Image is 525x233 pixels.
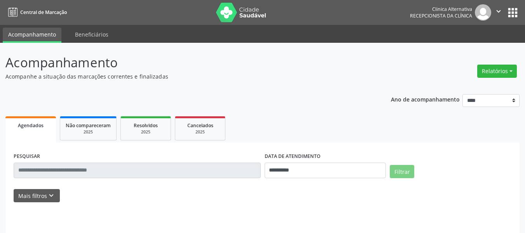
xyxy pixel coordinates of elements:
[181,129,220,135] div: 2025
[477,65,517,78] button: Relatórios
[47,191,56,200] i: keyboard_arrow_down
[5,6,67,19] a: Central de Marcação
[18,122,44,129] span: Agendados
[475,4,491,21] img: img
[506,6,520,19] button: apps
[391,94,460,104] p: Ano de acompanhamento
[5,72,365,81] p: Acompanhe a situação das marcações correntes e finalizadas
[14,189,60,203] button: Mais filtroskeyboard_arrow_down
[5,53,365,72] p: Acompanhamento
[134,122,158,129] span: Resolvidos
[390,165,414,178] button: Filtrar
[14,151,40,163] label: PESQUISAR
[3,28,61,43] a: Acompanhamento
[410,6,472,12] div: Clinica Alternativa
[66,129,111,135] div: 2025
[410,12,472,19] span: Recepcionista da clínica
[70,28,114,41] a: Beneficiários
[20,9,67,16] span: Central de Marcação
[126,129,165,135] div: 2025
[494,7,503,16] i: 
[66,122,111,129] span: Não compareceram
[187,122,213,129] span: Cancelados
[491,4,506,21] button: 
[265,151,321,163] label: DATA DE ATENDIMENTO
